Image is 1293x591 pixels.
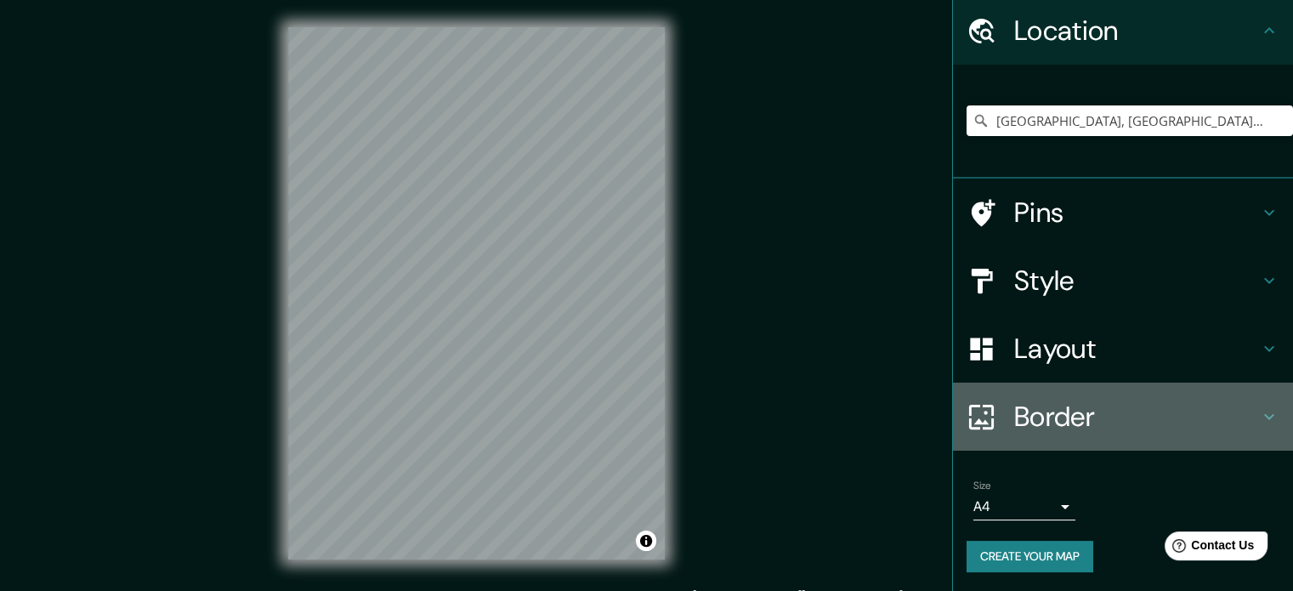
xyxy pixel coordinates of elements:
h4: Border [1014,400,1259,434]
div: Border [953,383,1293,451]
div: A4 [973,493,1075,520]
label: Size [973,479,991,493]
input: Pick your city or area [967,105,1293,136]
button: Create your map [967,541,1093,572]
h4: Style [1014,264,1259,298]
canvas: Map [288,27,665,560]
h4: Pins [1014,196,1259,230]
h4: Location [1014,14,1259,48]
div: Pins [953,179,1293,247]
h4: Layout [1014,332,1259,366]
iframe: Help widget launcher [1142,525,1274,572]
div: Style [953,247,1293,315]
div: Layout [953,315,1293,383]
button: Toggle attribution [636,531,656,551]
